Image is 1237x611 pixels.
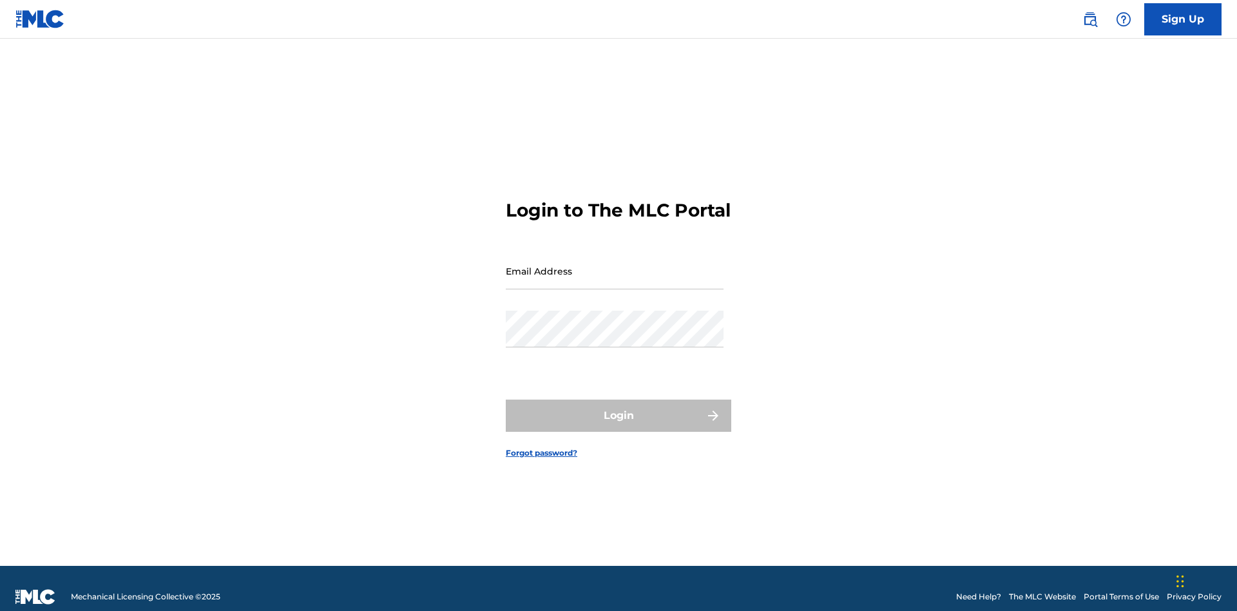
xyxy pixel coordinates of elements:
a: Forgot password? [506,447,577,459]
a: Privacy Policy [1167,591,1222,603]
img: search [1082,12,1098,27]
img: logo [15,589,55,605]
img: MLC Logo [15,10,65,28]
a: Portal Terms of Use [1084,591,1159,603]
a: Public Search [1077,6,1103,32]
img: help [1116,12,1131,27]
div: Drag [1176,562,1184,601]
iframe: Chat Widget [1173,549,1237,611]
span: Mechanical Licensing Collective © 2025 [71,591,220,603]
a: Sign Up [1144,3,1222,35]
a: The MLC Website [1009,591,1076,603]
h3: Login to The MLC Portal [506,199,731,222]
a: Need Help? [956,591,1001,603]
div: Help [1111,6,1136,32]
